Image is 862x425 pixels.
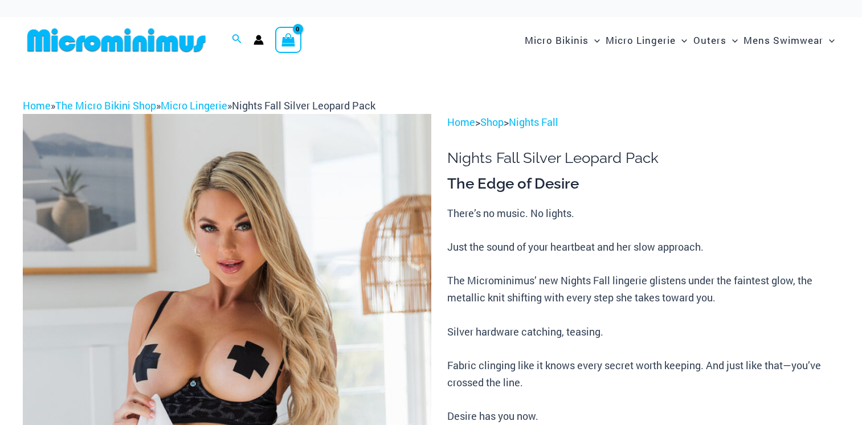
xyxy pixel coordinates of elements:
a: Search icon link [232,32,242,47]
span: Mens Swimwear [743,26,823,55]
a: Micro Lingerie [161,99,227,112]
a: Account icon link [254,35,264,45]
a: The Micro Bikini Shop [55,99,156,112]
a: Shop [480,115,504,129]
a: Nights Fall [509,115,558,129]
span: Menu Toggle [726,26,738,55]
h1: Nights Fall Silver Leopard Pack [447,149,839,167]
span: Menu Toggle [676,26,687,55]
span: Outers [693,26,726,55]
a: Micro LingerieMenu ToggleMenu Toggle [603,23,690,58]
a: View Shopping Cart, empty [275,27,301,53]
span: » » » [23,99,375,112]
a: Home [447,115,475,129]
h3: The Edge of Desire [447,174,839,194]
nav: Site Navigation [520,21,839,59]
span: Menu Toggle [589,26,600,55]
a: Micro BikinisMenu ToggleMenu Toggle [522,23,603,58]
span: Nights Fall Silver Leopard Pack [232,99,375,112]
img: MM SHOP LOGO FLAT [23,27,210,53]
a: Home [23,99,51,112]
span: Menu Toggle [823,26,835,55]
span: Micro Lingerie [606,26,676,55]
a: Mens SwimwearMenu ToggleMenu Toggle [741,23,838,58]
span: Micro Bikinis [525,26,589,55]
p: > > [447,114,839,131]
a: OutersMenu ToggleMenu Toggle [691,23,741,58]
